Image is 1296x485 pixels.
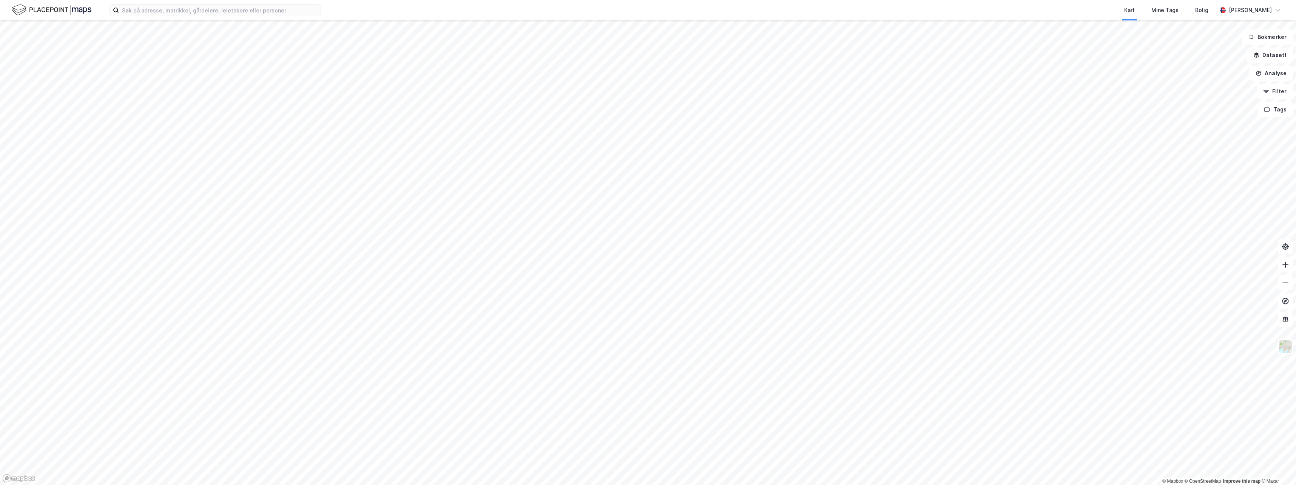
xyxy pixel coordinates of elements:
[1229,6,1272,15] div: [PERSON_NAME]
[1195,6,1208,15] div: Bolig
[119,5,321,16] input: Søk på adresse, matrikkel, gårdeiere, leietakere eller personer
[1257,84,1293,99] button: Filter
[12,3,91,17] img: logo.f888ab2527a4732fd821a326f86c7f29.svg
[1162,479,1183,484] a: Mapbox
[1151,6,1179,15] div: Mine Tags
[2,474,35,483] a: Mapbox homepage
[1278,339,1293,354] img: Z
[1247,48,1293,63] button: Datasett
[1124,6,1135,15] div: Kart
[1185,479,1221,484] a: OpenStreetMap
[1249,66,1293,81] button: Analyse
[1258,449,1296,485] iframe: Chat Widget
[1258,102,1293,117] button: Tags
[1242,29,1293,45] button: Bokmerker
[1223,479,1261,484] a: Improve this map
